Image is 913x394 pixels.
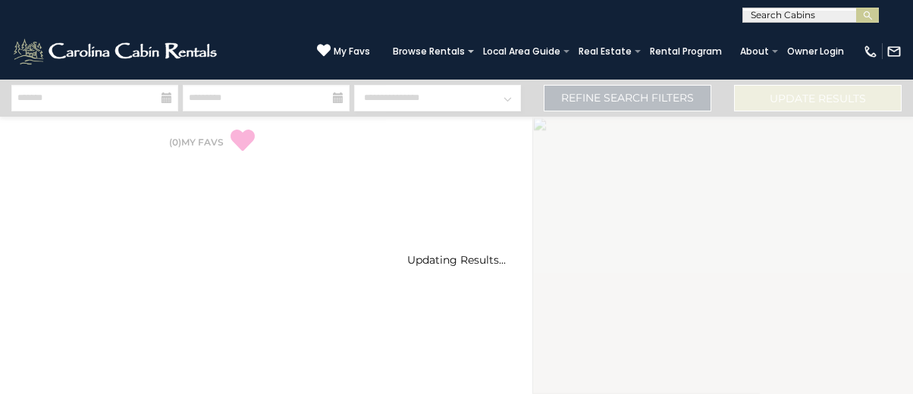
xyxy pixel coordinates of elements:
[733,41,777,62] a: About
[317,43,370,59] a: My Favs
[642,41,729,62] a: Rental Program
[334,45,370,58] span: My Favs
[571,41,639,62] a: Real Estate
[886,44,902,59] img: mail-regular-white.png
[11,36,221,67] img: White-1-2.png
[863,44,878,59] img: phone-regular-white.png
[475,41,568,62] a: Local Area Guide
[385,41,472,62] a: Browse Rentals
[780,41,852,62] a: Owner Login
